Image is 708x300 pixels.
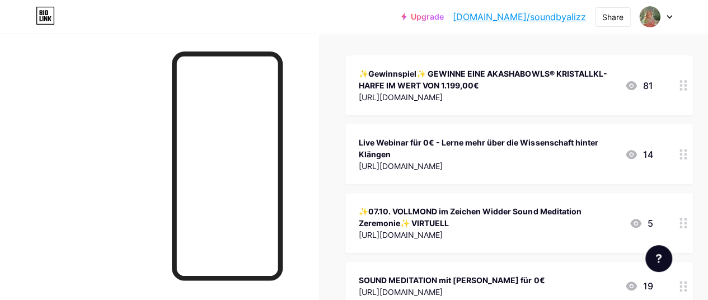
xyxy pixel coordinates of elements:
[359,205,620,229] div: ✨07.10. VOLLMOND im Zeichen Widder Sound Meditation Zeremonie✨ VIRTUELL
[401,12,444,21] a: Upgrade
[359,68,616,91] div: ✨Gewinnspiel✨ GEWINNE EINE AKASHABOWLS® KRISTALLKL-HARFE IM WERT VON 1.199,00€
[625,279,653,293] div: 19
[359,274,545,286] div: SOUND MEDITATION mit [PERSON_NAME] für 0€
[359,91,616,103] div: [URL][DOMAIN_NAME]
[359,137,616,160] div: Live Webinar für 0€ - Lerne mehr über die Wissenschaft hinter Klängen
[453,10,586,24] a: [DOMAIN_NAME]/soundbyalizz
[359,160,616,172] div: [URL][DOMAIN_NAME]
[639,6,660,27] img: soundbyalizz
[629,217,653,230] div: 5
[625,148,653,161] div: 14
[625,79,653,92] div: 81
[359,286,545,298] div: [URL][DOMAIN_NAME]
[602,11,623,23] div: Share
[359,229,620,241] div: [URL][DOMAIN_NAME]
